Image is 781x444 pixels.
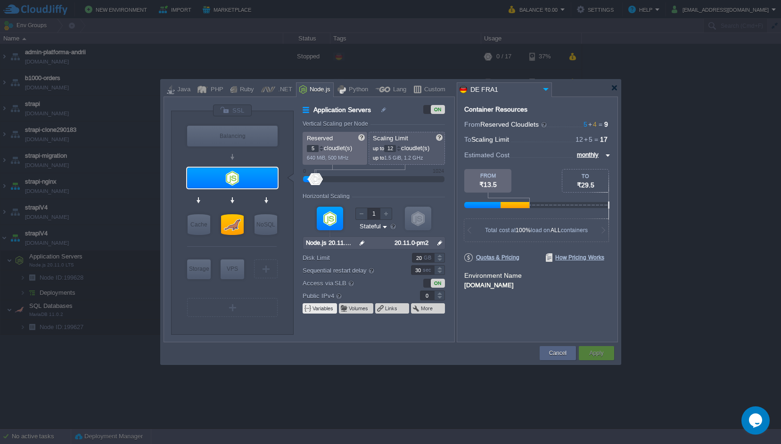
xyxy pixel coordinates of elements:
span: 17 [600,136,608,143]
span: ₹29.5 [577,181,594,189]
span: ₹13.5 [479,181,497,188]
button: Variables [312,305,334,312]
div: Custom [421,83,445,97]
span: Scaling Limit [373,135,408,142]
span: = [597,121,604,128]
button: Cancel [549,348,567,358]
span: 4 [587,121,597,128]
span: 1.5 GiB, 1.2 GHz [384,155,423,161]
button: Apply [589,348,603,358]
div: Cache [188,214,210,235]
div: Lang [390,83,406,97]
div: VPS [221,259,244,278]
span: 5 [583,136,592,143]
div: NoSQL [255,214,277,235]
div: Create New Layer [187,298,278,317]
div: Vertical Scaling per Node [303,121,370,127]
span: = [592,136,600,143]
div: 1024 [433,168,444,174]
span: up to [373,145,384,151]
label: Disk Limit [303,253,398,263]
button: Links [385,305,398,312]
div: Load Balancer [187,126,278,146]
span: 12 [575,136,583,143]
div: sec [423,266,433,274]
span: up to [373,155,384,161]
div: Elastic VPS [221,259,244,279]
span: 640 MiB, 500 MHz [307,155,349,161]
div: .NET [275,83,292,97]
span: 5 [584,121,587,128]
span: From [464,121,480,128]
span: + [583,136,589,143]
span: To [464,136,471,143]
iframe: chat widget [741,406,772,435]
span: Estimated Cost [464,150,510,160]
div: TO [562,173,608,179]
div: Node.js [307,83,330,97]
div: Application Servers [187,168,278,188]
span: + [587,121,593,128]
div: FROM [464,173,511,178]
div: NoSQL Databases [255,214,277,235]
label: Environment Name [464,272,522,279]
div: Create New Layer [254,259,278,278]
div: ON [431,105,445,114]
div: Container Resources [464,106,527,113]
p: cloudlet(s) [307,142,364,152]
span: 9 [604,121,608,128]
div: Horizontal Scaling [303,193,352,200]
div: Storage [187,259,211,278]
p: cloudlet(s) [373,142,442,152]
span: How Pricing Works [546,253,604,262]
span: Scaling Limit [471,136,509,143]
div: Python [346,83,368,97]
div: GB [424,253,433,262]
div: Java [174,83,190,97]
label: Access via SLB [303,278,398,288]
span: Quotas & Pricing [464,253,519,262]
div: PHP [208,83,223,97]
div: Storage Containers [187,259,211,279]
button: Volumes [349,305,369,312]
label: Public IPv4 [303,291,398,301]
label: Sequential restart delay [303,265,398,275]
div: Ruby [237,83,254,97]
div: 0 [303,168,306,174]
button: More [421,305,434,312]
span: Reserved Cloudlets [480,121,548,128]
div: ON [431,279,445,288]
div: SQL Databases [221,214,244,235]
div: [DOMAIN_NAME] [464,280,610,289]
span: Reserved [307,135,333,142]
div: Balancing [187,126,278,146]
